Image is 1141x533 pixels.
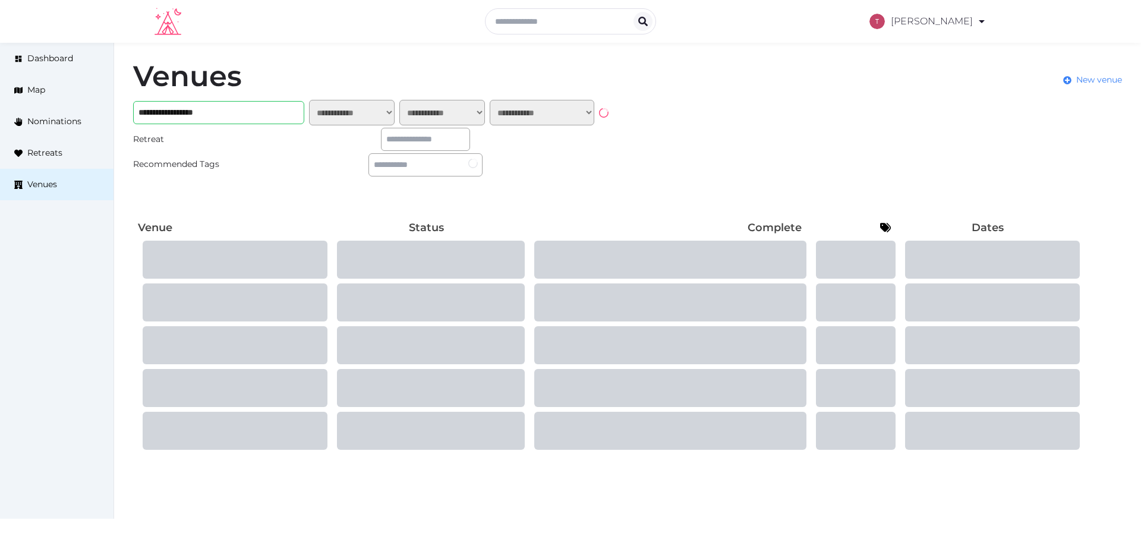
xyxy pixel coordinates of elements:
[27,147,62,159] span: Retreats
[525,217,806,238] th: Complete
[133,217,327,238] th: Venue
[133,62,242,90] h1: Venues
[133,133,247,146] div: Retreat
[27,115,81,128] span: Nominations
[133,158,247,171] div: Recommended Tags
[27,178,57,191] span: Venues
[27,84,45,96] span: Map
[27,52,73,65] span: Dashboard
[869,5,986,38] a: [PERSON_NAME]
[1076,74,1122,86] span: New venue
[327,217,525,238] th: Status
[896,217,1080,238] th: Dates
[1063,74,1122,86] a: New venue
